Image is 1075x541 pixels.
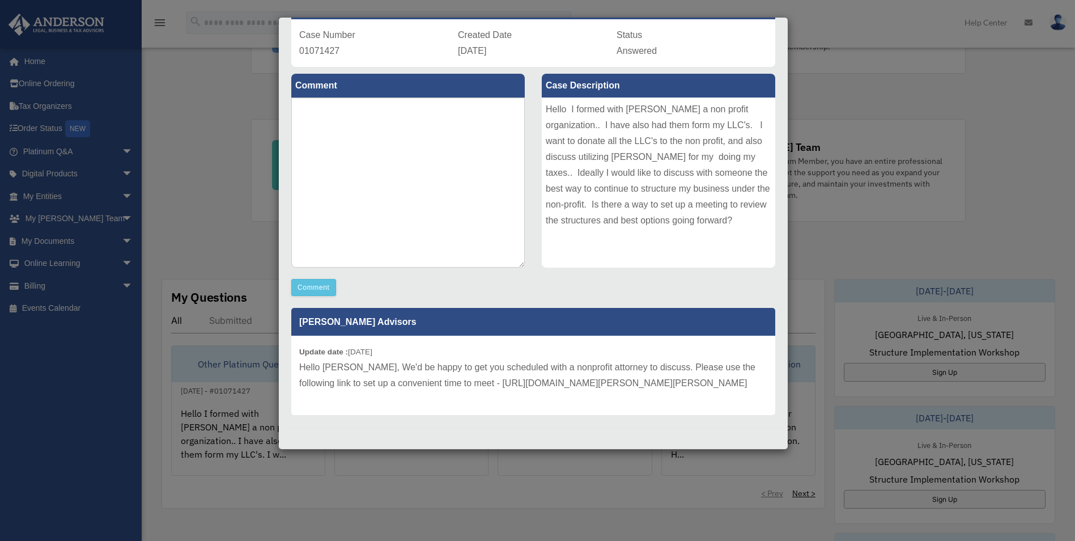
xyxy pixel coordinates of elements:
span: Answered [617,46,657,56]
p: Hello [PERSON_NAME], We'd be happy to get you scheduled with a nonprofit attorney to discuss. Ple... [299,360,767,391]
span: [DATE] [458,46,486,56]
span: Case Number [299,30,355,40]
label: Case Description [542,74,775,98]
div: Hello I formed with [PERSON_NAME] a non profit organization.. I have also had them form my LLC's.... [542,98,775,268]
span: Created Date [458,30,512,40]
button: Comment [291,279,336,296]
span: Status [617,30,642,40]
span: 01071427 [299,46,339,56]
p: [PERSON_NAME] Advisors [291,308,775,336]
b: Update date : [299,348,348,356]
label: Comment [291,74,525,98]
small: [DATE] [299,348,372,356]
